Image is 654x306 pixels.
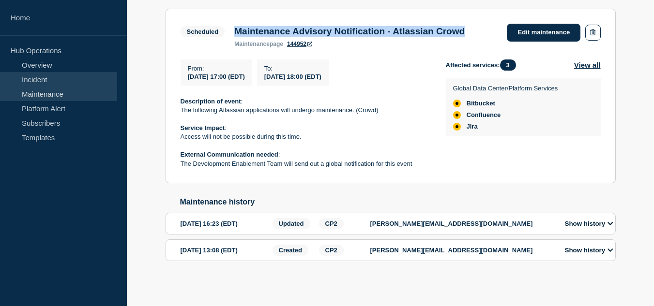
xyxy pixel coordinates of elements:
[264,73,321,80] span: [DATE] 18:00 (EDT)
[188,73,245,80] span: [DATE] 17:00 (EDT)
[181,151,278,158] strong: External Communication needed
[370,220,554,227] p: [PERSON_NAME][EMAIL_ADDRESS][DOMAIN_NAME]
[181,124,225,131] strong: Service Impact
[181,26,225,37] span: Scheduled
[507,24,580,42] a: Edit maintenance
[234,41,270,47] span: maintenance
[453,100,461,107] div: affected
[467,123,478,131] span: Jira
[446,59,521,71] span: Affected services:
[453,111,461,119] div: affected
[319,245,344,256] span: CP2
[188,65,245,72] p: From :
[181,98,241,105] strong: Description of event
[181,106,430,115] p: The following Atlassian applications will undergo maintenance. (Crowd)
[467,111,501,119] span: Confluence
[500,59,516,71] span: 3
[180,198,616,206] h2: Maintenance history
[234,26,465,37] h3: Maintenance Advisory Notification - Atlassian Crowd
[574,59,601,71] button: View all
[453,85,558,92] p: Global Data Center/Platform Services
[562,219,616,228] button: Show history
[181,218,270,229] div: [DATE] 16:23 (EDT)
[181,132,430,141] p: Access will not be possible during this time.
[181,160,430,168] p: The Development Enablement Team will send out a global notification for this event
[319,218,344,229] span: CP2
[181,245,270,256] div: [DATE] 13:08 (EDT)
[562,246,616,254] button: Show history
[181,150,430,159] p: :
[264,65,321,72] p: To :
[287,41,312,47] a: 144952
[181,97,430,106] p: :
[181,124,430,132] p: :
[273,245,308,256] span: Created
[467,100,495,107] span: Bitbucket
[234,41,283,47] p: page
[370,247,554,254] p: [PERSON_NAME][EMAIL_ADDRESS][DOMAIN_NAME]
[273,218,310,229] span: Updated
[453,123,461,131] div: affected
